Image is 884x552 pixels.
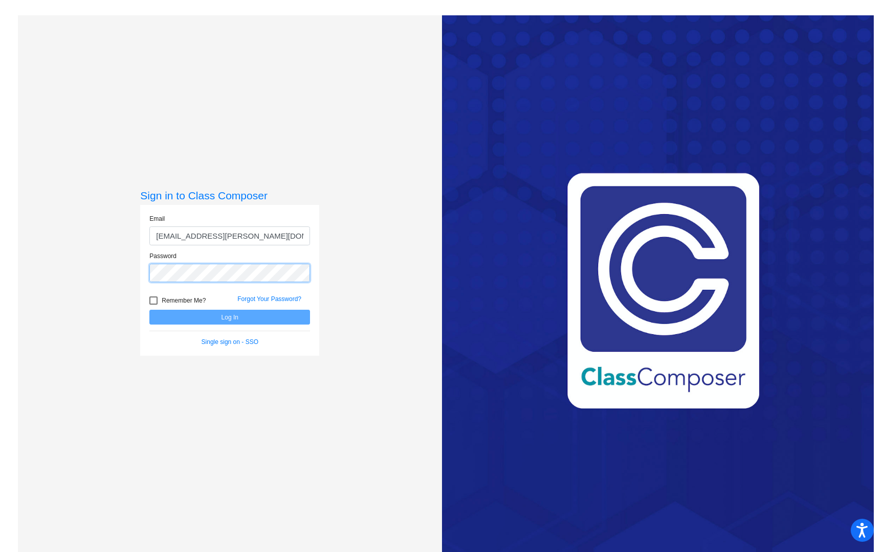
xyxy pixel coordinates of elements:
a: Single sign on - SSO [202,338,258,346]
a: Forgot Your Password? [237,295,301,303]
h3: Sign in to Class Composer [140,189,319,202]
button: Log In [149,310,310,325]
label: Email [149,214,165,223]
span: Remember Me? [162,294,206,307]
label: Password [149,251,176,261]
